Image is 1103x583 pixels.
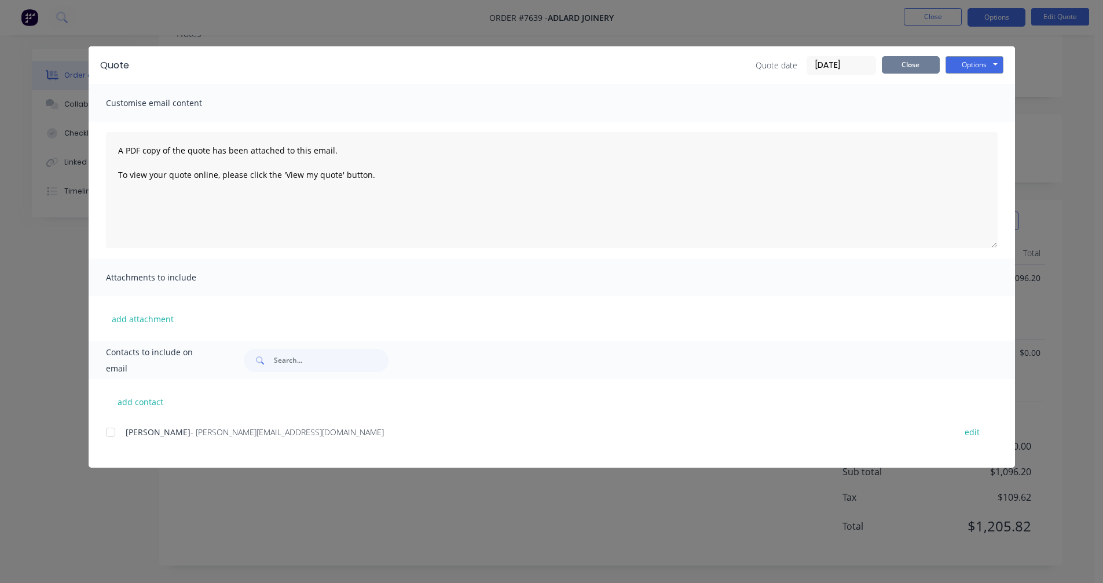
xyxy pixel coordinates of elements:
span: - [PERSON_NAME][EMAIL_ADDRESS][DOMAIN_NAME] [190,427,384,438]
button: edit [958,424,987,440]
span: Contacts to include on email [106,344,215,377]
input: Search... [274,349,389,372]
div: Quote [100,59,129,72]
button: Options [946,56,1003,74]
textarea: A PDF copy of the quote has been attached to this email. To view your quote online, please click ... [106,132,998,248]
span: [PERSON_NAME] [126,427,190,438]
button: Close [882,56,940,74]
button: add attachment [106,310,179,327]
span: Attachments to include [106,269,233,286]
span: Quote date [756,59,797,71]
button: add contact [106,393,175,410]
span: Customise email content [106,95,233,111]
